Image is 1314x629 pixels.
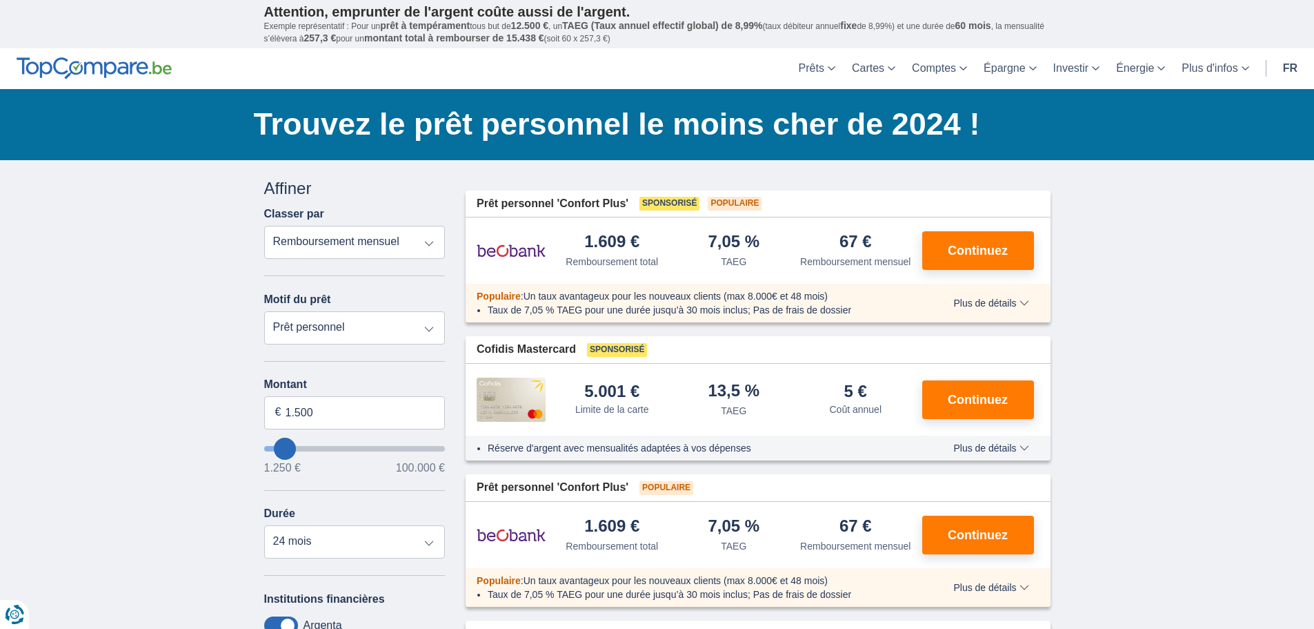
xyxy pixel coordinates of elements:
div: TAEG [721,404,746,418]
input: wantToBorrow [264,446,446,452]
a: Énergie [1108,48,1173,89]
span: Populaire [639,481,693,495]
div: 67 € [839,233,872,252]
a: fr [1275,48,1306,89]
div: Limite de la carte [575,403,649,416]
div: 67 € [839,518,872,536]
span: 12.500 € [511,20,549,31]
li: Taux de 7,05 % TAEG pour une durée jusqu’à 30 mois inclus; Pas de frais de dossier [488,588,913,601]
label: Motif du prêt [264,293,331,306]
span: Cofidis Mastercard [477,342,576,358]
div: 7,05 % [708,233,759,252]
span: TAEG (Taux annuel effectif global) de 8,99% [562,20,762,31]
span: Populaire [708,197,761,211]
span: € [275,405,281,420]
span: 100.000 € [396,463,445,474]
span: Plus de détails [953,298,1028,308]
div: 1.609 € [584,233,639,252]
span: montant total à rembourser de 15.438 € [364,32,544,43]
span: Continuez [948,244,1008,257]
a: Comptes [904,48,975,89]
label: Institutions financières [264,593,385,606]
span: Un taux avantageux pour les nouveaux clients (max 8.000€ et 48 mois) [524,291,828,302]
div: Coût annuel [829,403,882,416]
span: Plus de détails [953,583,1028,592]
div: 7,05 % [708,518,759,536]
button: Continuez [922,380,1034,419]
span: Plus de détails [953,443,1028,453]
a: Épargne [975,48,1045,89]
a: Plus d'infos [1173,48,1257,89]
div: 5 € [844,383,867,400]
span: 1.250 € [264,463,301,474]
button: Plus de détails [943,582,1039,593]
button: Plus de détails [943,298,1039,309]
div: Affiner [264,177,446,200]
span: Populaire [477,291,521,302]
div: 5.001 € [584,383,639,400]
span: Sponsorisé [587,343,647,357]
li: Réserve d'argent avec mensualités adaptées à vos dépenses [488,441,913,455]
img: pret personnel Cofidis CC [477,378,546,422]
span: Sponsorisé [639,197,699,211]
img: TopCompare [17,57,172,79]
div: TAEG [721,255,746,269]
div: : [466,289,924,303]
a: Cartes [844,48,904,89]
li: Taux de 7,05 % TAEG pour une durée jusqu’à 30 mois inclus; Pas de frais de dossier [488,303,913,317]
img: pret personnel Beobank [477,233,546,268]
span: 60 mois [955,20,991,31]
label: Durée [264,507,295,520]
div: 13,5 % [708,383,759,401]
span: prêt à tempérament [380,20,470,31]
p: Exemple représentatif : Pour un tous but de , un (taux débiteur annuel de 8,99%) et une durée de ... [264,20,1051,45]
span: Prêt personnel 'Confort Plus' [477,196,628,212]
span: Continuez [948,529,1008,541]
div: Remboursement total [566,255,658,269]
label: Classer par [264,208,324,220]
span: fixe [840,20,857,31]
a: Prêts [790,48,844,89]
a: Investir [1045,48,1108,89]
button: Continuez [922,516,1034,554]
div: Remboursement total [566,539,658,553]
span: Continuez [948,394,1008,406]
h1: Trouvez le prêt personnel le moins cher de 2024 ! [254,103,1051,146]
img: pret personnel Beobank [477,518,546,552]
div: 1.609 € [584,518,639,536]
div: Remboursement mensuel [800,539,910,553]
button: Plus de détails [943,443,1039,454]
p: Attention, emprunter de l'argent coûte aussi de l'argent. [264,3,1051,20]
div: Remboursement mensuel [800,255,910,269]
div: TAEG [721,539,746,553]
span: Populaire [477,575,521,586]
div: : [466,574,924,588]
button: Continuez [922,231,1034,270]
span: Prêt personnel 'Confort Plus' [477,480,628,496]
span: 257,3 € [304,32,337,43]
span: Un taux avantageux pour les nouveaux clients (max 8.000€ et 48 mois) [524,575,828,586]
label: Montant [264,378,446,391]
